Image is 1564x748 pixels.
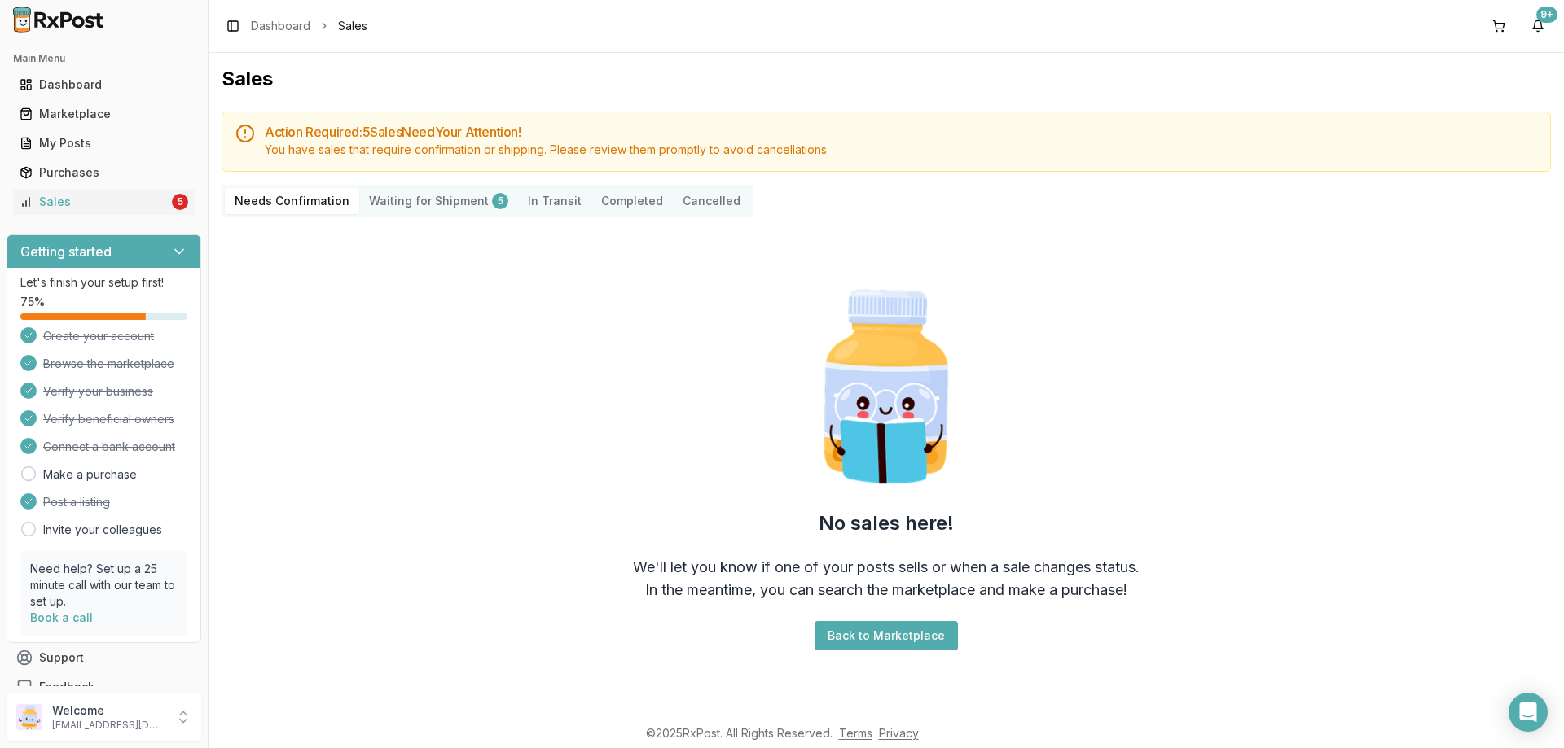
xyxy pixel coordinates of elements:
[633,556,1140,579] div: We'll let you know if one of your posts sells or when a sale changes status.
[338,18,367,34] span: Sales
[30,610,93,624] a: Book a call
[13,187,195,217] a: Sales5
[13,99,195,129] a: Marketplace
[20,242,112,261] h3: Getting started
[7,130,201,156] button: My Posts
[1525,13,1551,39] button: 9+
[7,672,201,702] button: Feedback
[43,328,154,344] span: Create your account
[20,274,187,291] p: Let's finish your setup first!
[20,294,45,310] span: 75 %
[7,160,201,186] button: Purchases
[7,101,201,127] button: Marketplace
[52,702,165,719] p: Welcome
[13,52,195,65] h2: Main Menu
[782,282,991,491] img: Smart Pill Bottle
[815,621,958,650] button: Back to Marketplace
[52,719,165,732] p: [EMAIL_ADDRESS][DOMAIN_NAME]
[265,142,1537,158] div: You have sales that require confirmation or shipping. Please review them promptly to avoid cancel...
[1509,693,1548,732] div: Open Intercom Messenger
[13,129,195,158] a: My Posts
[819,510,954,536] h2: No sales here!
[673,188,750,214] button: Cancelled
[30,561,178,610] p: Need help? Set up a 25 minute call with our team to set up.
[1536,7,1557,23] div: 9+
[225,188,359,214] button: Needs Confirmation
[43,383,153,400] span: Verify your business
[265,125,1537,138] h5: Action Required: 5 Sale s Need Your Attention!
[43,356,174,372] span: Browse the marketplace
[172,194,188,210] div: 5
[20,164,188,181] div: Purchases
[43,411,174,427] span: Verify beneficial owners
[591,188,673,214] button: Completed
[7,643,201,672] button: Support
[645,579,1127,601] div: In the meantime, you can search the marketplace and make a purchase!
[879,726,919,740] a: Privacy
[16,704,42,730] img: User avatar
[43,522,162,538] a: Invite your colleagues
[20,77,188,93] div: Dashboard
[20,194,169,210] div: Sales
[39,679,94,695] span: Feedback
[43,494,110,510] span: Post a listing
[492,193,508,209] div: 5
[13,158,195,187] a: Purchases
[7,7,111,33] img: RxPost Logo
[518,188,591,214] button: In Transit
[251,18,310,34] a: Dashboard
[13,70,195,99] a: Dashboard
[222,66,1551,92] h1: Sales
[43,439,175,455] span: Connect a bank account
[20,135,188,151] div: My Posts
[251,18,367,34] nav: breadcrumb
[839,726,872,740] a: Terms
[7,72,201,98] button: Dashboard
[7,189,201,215] button: Sales5
[359,188,518,214] button: Waiting for Shipment
[20,106,188,122] div: Marketplace
[43,466,137,483] a: Make a purchase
